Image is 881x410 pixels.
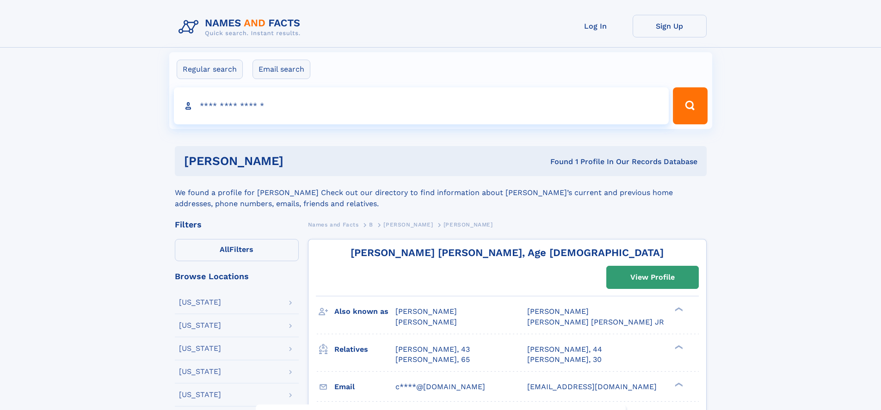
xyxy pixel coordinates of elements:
[672,344,684,350] div: ❯
[527,318,664,326] span: [PERSON_NAME] [PERSON_NAME] JR
[179,345,221,352] div: [US_STATE]
[174,87,669,124] input: search input
[220,245,229,254] span: All
[179,322,221,329] div: [US_STATE]
[334,304,395,319] h3: Also known as
[369,221,373,228] span: B
[369,219,373,230] a: B
[351,247,664,258] a: [PERSON_NAME] [PERSON_NAME], Age [DEMOGRAPHIC_DATA]
[395,344,470,355] a: [PERSON_NAME], 43
[559,15,633,37] a: Log In
[175,272,299,281] div: Browse Locations
[383,219,433,230] a: [PERSON_NAME]
[179,391,221,398] div: [US_STATE]
[444,221,493,228] span: [PERSON_NAME]
[673,87,707,124] button: Search Button
[175,15,308,40] img: Logo Names and Facts
[179,368,221,375] div: [US_STATE]
[253,60,310,79] label: Email search
[630,267,675,288] div: View Profile
[175,239,299,261] label: Filters
[177,60,243,79] label: Regular search
[527,355,602,365] a: [PERSON_NAME], 30
[175,176,707,209] div: We found a profile for [PERSON_NAME] Check out our directory to find information about [PERSON_NA...
[383,221,433,228] span: [PERSON_NAME]
[417,157,697,167] div: Found 1 Profile In Our Records Database
[395,355,470,365] a: [PERSON_NAME], 65
[607,266,698,288] a: View Profile
[334,379,395,395] h3: Email
[179,299,221,306] div: [US_STATE]
[633,15,707,37] a: Sign Up
[334,342,395,357] h3: Relatives
[395,318,457,326] span: [PERSON_NAME]
[395,307,457,316] span: [PERSON_NAME]
[527,344,602,355] a: [PERSON_NAME], 44
[672,381,684,387] div: ❯
[308,219,359,230] a: Names and Facts
[527,307,589,316] span: [PERSON_NAME]
[175,220,299,229] div: Filters
[527,382,657,391] span: [EMAIL_ADDRESS][DOMAIN_NAME]
[672,306,684,312] div: ❯
[184,155,417,167] h1: [PERSON_NAME]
